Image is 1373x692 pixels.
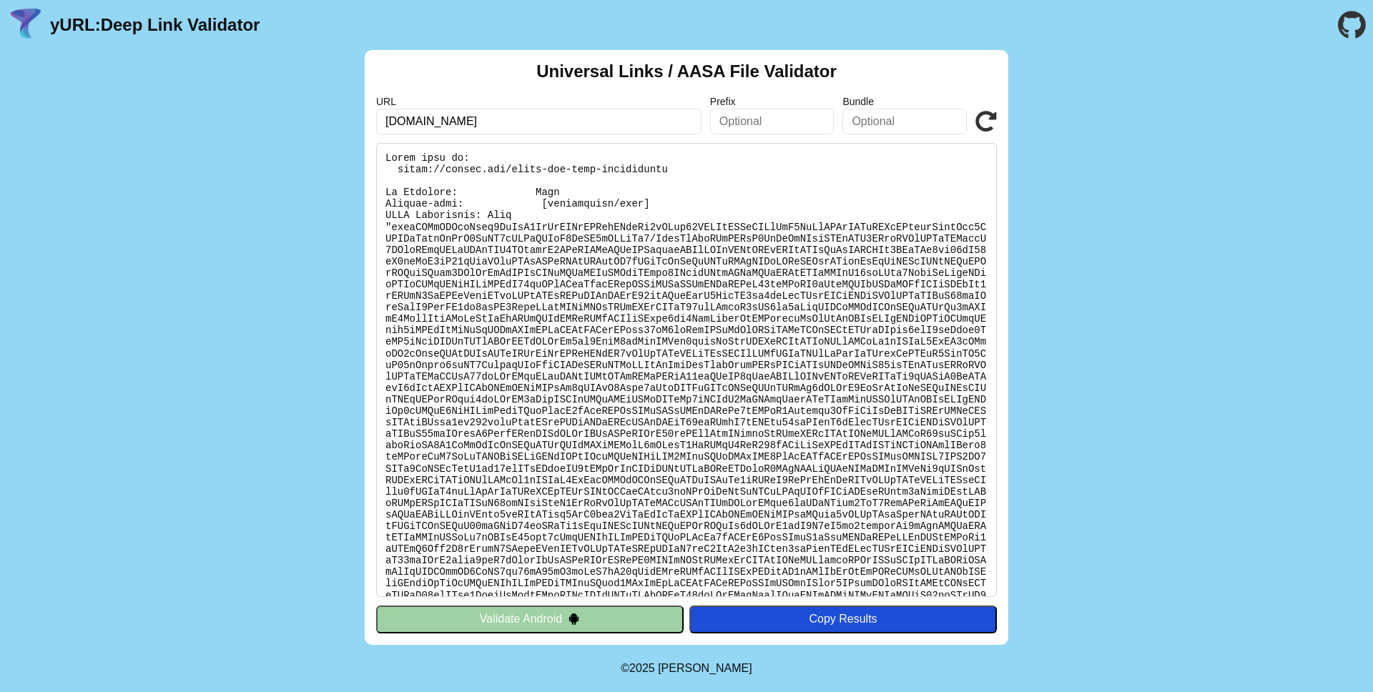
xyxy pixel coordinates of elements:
pre: Lorem ipsu do: sitam://consec.adi/elits-doe-temp-incididuntu La Etdolore: Magn Aliquae-admi: [ven... [376,143,997,597]
img: droidIcon.svg [568,613,580,625]
button: Validate Android [376,605,684,633]
footer: © [621,645,752,692]
h2: Universal Links / AASA File Validator [536,61,837,81]
input: Required [376,109,702,134]
span: 2025 [629,662,655,674]
label: Bundle [842,96,967,107]
a: Michael Ibragimchayev's Personal Site [658,662,752,674]
button: Copy Results [689,605,997,633]
a: yURL:Deep Link Validator [50,15,260,35]
div: Copy Results [697,613,990,626]
label: URL [376,96,702,107]
input: Optional [710,109,835,134]
label: Prefix [710,96,835,107]
img: yURL Logo [7,6,44,44]
input: Optional [842,109,967,134]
